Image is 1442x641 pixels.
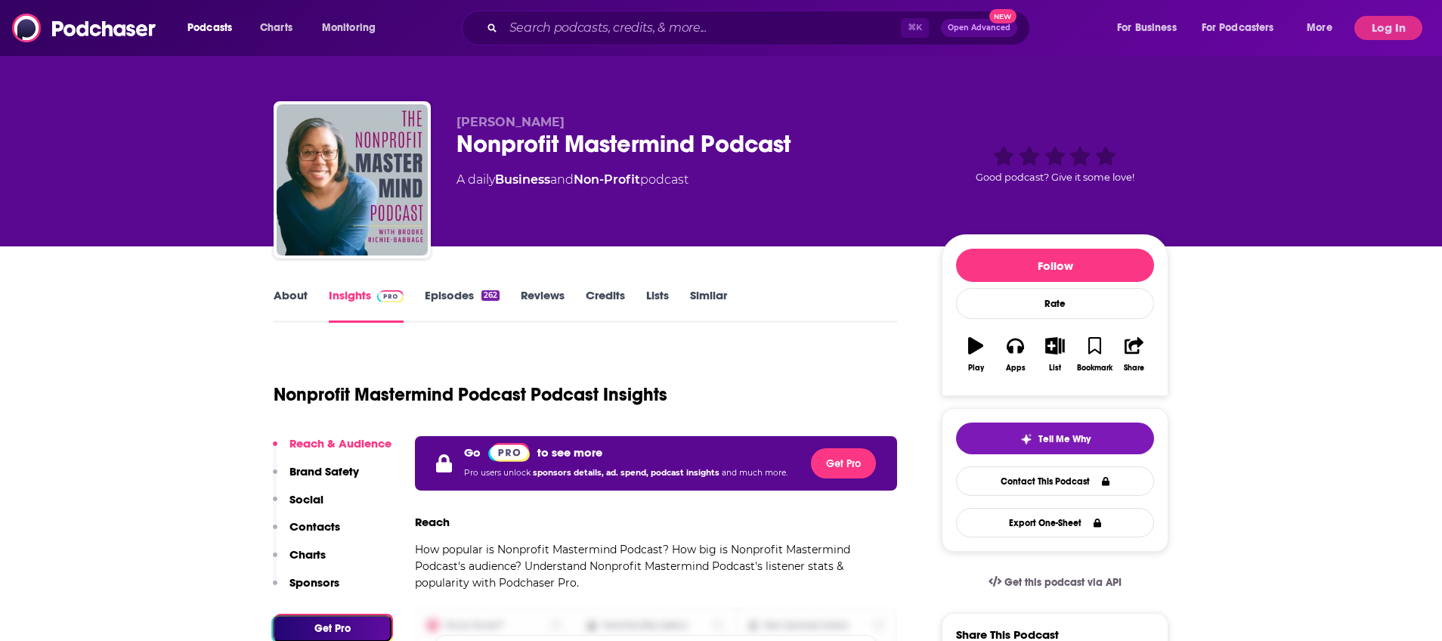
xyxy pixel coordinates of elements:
span: Podcasts [187,17,232,39]
span: Good podcast? Give it some love! [976,172,1134,183]
p: How popular is Nonprofit Mastermind Podcast? How big is Nonprofit Mastermind Podcast's audience? ... [415,541,897,591]
button: Apps [995,327,1035,382]
img: Podchaser Pro [377,290,404,302]
a: Episodes262 [425,288,500,323]
button: Get Pro [811,448,876,478]
span: For Podcasters [1202,17,1274,39]
a: Contact This Podcast [956,466,1154,496]
a: Charts [250,16,302,40]
button: tell me why sparkleTell Me Why [956,423,1154,454]
div: A daily podcast [456,171,689,189]
button: Open AdvancedNew [941,19,1017,37]
img: Podchaser - Follow, Share and Rate Podcasts [12,14,157,42]
button: Bookmark [1075,327,1114,382]
p: Contacts [289,519,340,534]
span: sponsors details, ad. spend, podcast insights [533,468,722,478]
p: Brand Safety [289,464,359,478]
span: Tell Me Why [1038,433,1091,445]
a: Reviews [521,288,565,323]
img: tell me why sparkle [1020,433,1032,445]
a: Similar [690,288,727,323]
span: and [550,172,574,187]
button: Sponsors [273,575,339,603]
span: For Business [1117,17,1177,39]
span: New [989,9,1017,23]
p: Reach & Audience [289,436,391,451]
button: Brand Safety [273,464,359,492]
button: Contacts [273,519,340,547]
p: Social [289,492,323,506]
a: Get this podcast via API [976,564,1134,601]
button: Share [1115,327,1154,382]
h1: Nonprofit Mastermind Podcast Podcast Insights [274,383,667,406]
button: Log In [1354,16,1422,40]
div: List [1049,364,1061,373]
button: Social [273,492,323,520]
button: open menu [311,16,395,40]
div: Search podcasts, credits, & more... [476,11,1044,45]
img: Nonprofit Mastermind Podcast [277,104,428,255]
button: open menu [1296,16,1351,40]
div: Rate [956,288,1154,319]
button: Charts [273,547,326,575]
button: open menu [1106,16,1196,40]
input: Search podcasts, credits, & more... [503,16,901,40]
div: Share [1124,364,1144,373]
span: Open Advanced [948,24,1010,32]
span: Monitoring [322,17,376,39]
div: Bookmark [1077,364,1112,373]
button: Reach & Audience [273,436,391,464]
span: [PERSON_NAME] [456,115,565,129]
h3: Reach [415,515,450,529]
p: Sponsors [289,575,339,590]
a: Business [495,172,550,187]
div: Good podcast? Give it some love! [942,115,1168,209]
button: open menu [1192,16,1296,40]
button: Export One-Sheet [956,508,1154,537]
div: Apps [1006,364,1026,373]
a: InsightsPodchaser Pro [329,288,404,323]
p: Go [464,445,481,460]
span: More [1307,17,1332,39]
a: Non-Profit [574,172,640,187]
p: to see more [537,445,602,460]
button: Play [956,327,995,382]
img: Podchaser Pro [488,443,530,462]
button: open menu [177,16,252,40]
span: Get this podcast via API [1004,576,1122,589]
div: Play [968,364,984,373]
div: 262 [481,290,500,301]
a: Credits [586,288,625,323]
span: ⌘ K [901,18,929,38]
p: Charts [289,547,326,562]
a: About [274,288,308,323]
button: List [1035,327,1075,382]
p: Pro users unlock and much more. [464,462,788,485]
button: Follow [956,249,1154,282]
a: Pro website [488,442,530,462]
span: Charts [260,17,292,39]
a: Lists [646,288,669,323]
